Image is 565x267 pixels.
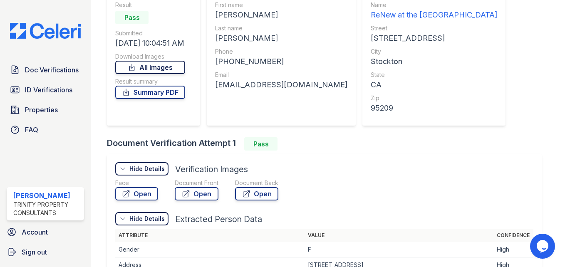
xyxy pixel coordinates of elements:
[493,229,533,242] th: Confidence
[371,24,497,32] div: Street
[215,47,347,56] div: Phone
[175,179,218,187] div: Document Front
[371,94,497,102] div: Zip
[215,1,347,9] div: First name
[25,125,38,135] span: FAQ
[371,102,497,114] div: 95209
[129,215,165,223] div: Hide Details
[22,247,47,257] span: Sign out
[25,65,79,75] span: Doc Verifications
[3,23,87,39] img: CE_Logo_Blue-a8612792a0a2168367f1c8372b55b34899dd931a85d93a1a3d3e32e68fde9ad4.png
[371,1,497,9] div: Name
[244,137,278,151] div: Pass
[371,71,497,79] div: State
[235,179,278,187] div: Document Back
[530,234,557,259] iframe: chat widget
[175,163,248,175] div: Verification Images
[115,52,185,61] div: Download Images
[371,32,497,44] div: [STREET_ADDRESS]
[7,82,84,98] a: ID Verifications
[215,79,347,91] div: [EMAIL_ADDRESS][DOMAIN_NAME]
[305,229,493,242] th: Value
[215,32,347,44] div: [PERSON_NAME]
[115,11,149,24] div: Pass
[13,190,81,200] div: [PERSON_NAME]
[215,56,347,67] div: [PHONE_NUMBER]
[175,213,262,225] div: Extracted Person Data
[107,137,548,151] div: Document Verification Attempt 1
[235,187,278,200] a: Open
[371,1,497,21] a: Name ReNew at the [GEOGRAPHIC_DATA]
[25,85,72,95] span: ID Verifications
[115,77,185,86] div: Result summary
[371,56,497,67] div: Stockton
[115,187,158,200] a: Open
[115,37,185,49] div: [DATE] 10:04:51 AM
[175,187,218,200] a: Open
[305,242,493,257] td: F
[7,121,84,138] a: FAQ
[115,179,158,187] div: Face
[215,9,347,21] div: [PERSON_NAME]
[215,24,347,32] div: Last name
[25,105,58,115] span: Properties
[115,61,185,74] a: All Images
[115,242,304,257] td: Gender
[115,86,185,99] a: Summary PDF
[22,227,48,237] span: Account
[115,1,185,9] div: Result
[129,165,165,173] div: Hide Details
[215,71,347,79] div: Email
[371,79,497,91] div: CA
[493,242,533,257] td: High
[371,47,497,56] div: City
[13,200,81,217] div: Trinity Property Consultants
[7,101,84,118] a: Properties
[3,224,87,240] a: Account
[371,9,497,21] div: ReNew at the [GEOGRAPHIC_DATA]
[115,229,304,242] th: Attribute
[3,244,87,260] a: Sign out
[7,62,84,78] a: Doc Verifications
[115,29,185,37] div: Submitted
